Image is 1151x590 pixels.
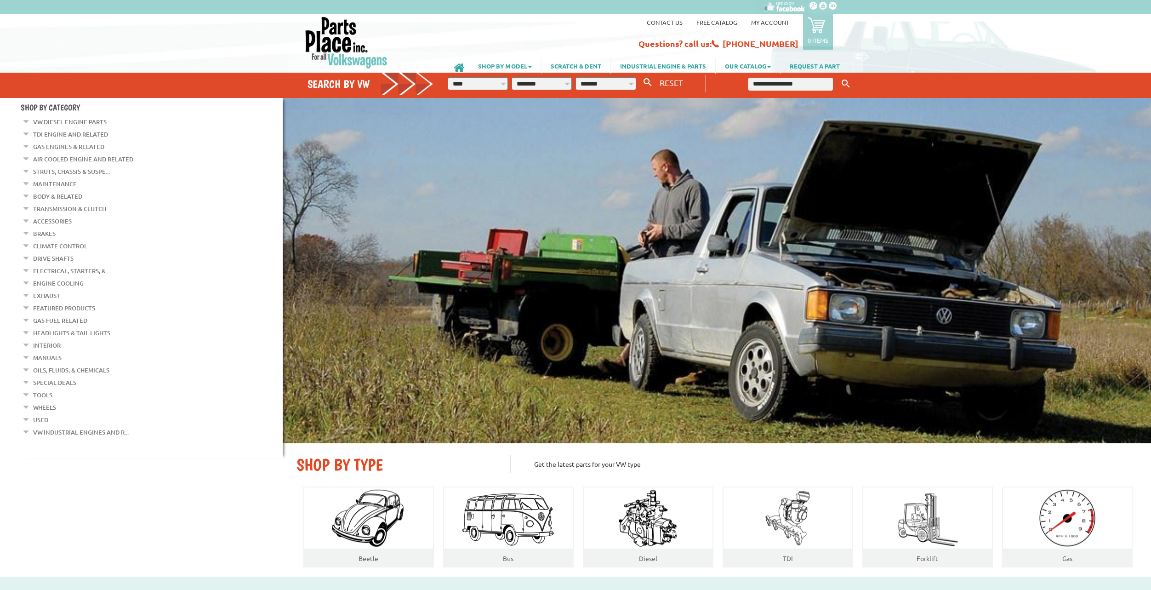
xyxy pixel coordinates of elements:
[33,178,77,190] a: Maintenance
[639,554,657,562] a: Diesel
[33,414,48,426] a: Used
[541,58,610,74] a: SCRATCH & DENT
[716,58,780,74] a: OUR CATALOG
[808,36,828,44] p: 0 items
[640,76,655,89] button: Search By VW...
[33,339,61,351] a: Interior
[33,203,106,215] a: Transmission & Clutch
[1062,554,1072,562] a: Gas
[895,487,960,550] img: Forklift
[656,76,687,89] button: RESET
[359,554,378,562] a: Beetle
[781,58,849,74] a: REQUEST A PART
[615,487,681,550] img: Diesel
[283,98,1151,443] img: First slide [900x500]
[611,58,715,74] a: INDUSTRIAL ENGINE & PARTS
[322,487,415,550] img: Beatle
[33,352,62,364] a: Manuals
[803,14,833,50] a: 0 items
[304,16,388,69] img: Parts Place Inc!
[758,487,818,550] img: TDI
[647,18,683,26] a: Contact us
[751,18,789,26] a: My Account
[33,302,95,314] a: Featured Products
[33,265,110,277] a: Electrical, Starters, &...
[33,215,72,227] a: Accessories
[33,116,107,128] a: VW Diesel Engine Parts
[469,58,541,74] a: SHOP BY MODEL
[33,277,84,289] a: Engine Cooling
[33,252,74,264] a: Drive Shafts
[33,141,104,153] a: Gas Engines & Related
[33,128,108,140] a: TDI Engine and Related
[33,315,87,327] a: Gas Fuel Related
[33,228,56,240] a: Brakes
[33,401,56,413] a: Wheels
[503,554,513,562] a: Bus
[33,364,109,376] a: Oils, Fluids, & Chemicals
[33,190,82,202] a: Body & Related
[33,166,110,178] a: Struts, Chassis & Suspe...
[839,76,853,92] button: Keyword Search
[1030,487,1104,550] img: Gas
[783,554,793,562] a: TDI
[33,426,129,438] a: VW Industrial Engines and R...
[33,153,133,165] a: Air Cooled Engine and Related
[510,455,1137,473] p: Get the latest parts for your VW type
[33,377,76,389] a: Special Deals
[917,554,938,562] a: Forklift
[460,489,557,547] img: Bus
[33,240,87,252] a: Climate Control
[33,327,110,339] a: Headlights & Tail Lights
[696,18,737,26] a: Free Catalog
[660,78,683,87] span: RESET
[33,389,52,401] a: Tools
[33,290,60,302] a: Exhaust
[21,103,283,112] h4: Shop By Category
[308,77,433,91] h4: Search by VW
[296,455,496,475] h2: SHOP BY TYPE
